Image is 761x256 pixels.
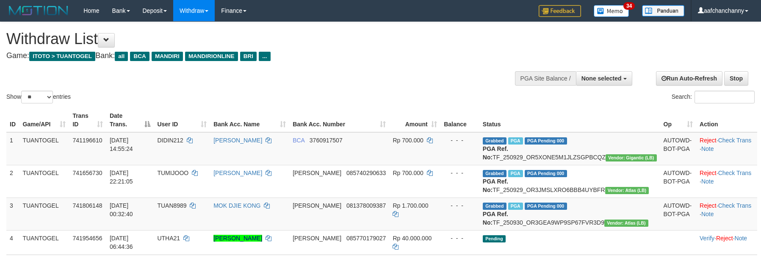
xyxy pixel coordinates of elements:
a: Check Trans [718,137,752,144]
span: TUAN8989 [157,202,186,209]
span: [PERSON_NAME] [293,235,341,242]
input: Search: [695,91,755,103]
td: · · [696,165,757,198]
span: Marked by aafyoumonoriya [508,137,523,145]
span: Rp 40.000.000 [393,235,432,242]
span: 34 [623,2,635,10]
span: 741806148 [72,202,102,209]
th: Amount: activate to sort column ascending [389,108,440,132]
div: PGA Site Balance / [515,71,576,86]
span: ... [259,52,270,61]
span: Copy 3760917507 to clipboard [310,137,343,144]
span: PGA Pending [525,137,567,145]
td: 2 [6,165,19,198]
a: [PERSON_NAME] [213,137,262,144]
span: Vendor URL: https://dashboard.q2checkout.com/secure [605,187,649,194]
td: 1 [6,132,19,165]
a: Reject [700,170,717,176]
td: TUANTOGEL [19,132,69,165]
span: Vendor URL: https://dashboard.q2checkout.com/secure [606,154,657,161]
span: Marked by aafchonlypin [508,203,523,210]
span: Grabbed [483,203,506,210]
span: [PERSON_NAME] [293,170,341,176]
td: · · [696,230,757,254]
img: Feedback.jpg [539,5,581,17]
th: Action [696,108,757,132]
span: [DATE] 14:55:24 [110,137,133,152]
span: 741196610 [72,137,102,144]
th: Op: activate to sort column ascending [660,108,696,132]
span: DIDIN212 [157,137,183,144]
b: PGA Ref. No: [483,211,508,226]
a: Check Trans [718,170,752,176]
span: Rp 700.000 [393,137,423,144]
a: Stop [724,71,748,86]
span: PGA Pending [525,203,567,210]
a: Run Auto-Refresh [656,71,722,86]
td: TUANTOGEL [19,230,69,254]
a: Note [701,145,714,152]
a: [PERSON_NAME] [213,170,262,176]
td: 4 [6,230,19,254]
h4: Game: Bank: [6,52,499,60]
span: Vendor URL: https://dashboard.q2checkout.com/secure [604,220,648,227]
h1: Withdraw List [6,31,499,47]
a: Reject [700,137,717,144]
select: Showentries [21,91,53,103]
span: PGA Pending [525,170,567,177]
b: PGA Ref. No: [483,145,508,161]
span: Rp 700.000 [393,170,423,176]
td: 3 [6,198,19,230]
div: - - - [444,169,476,177]
a: Note [701,178,714,185]
span: Grabbed [483,170,506,177]
span: MANDIRIONLINE [185,52,238,61]
th: User ID: activate to sort column ascending [154,108,210,132]
span: Marked by aafchonlypin [508,170,523,177]
td: AUTOWD-BOT-PGA [660,165,696,198]
span: None selected [581,75,622,82]
th: Bank Acc. Number: activate to sort column ascending [289,108,389,132]
span: UTHA21 [157,235,180,242]
span: Grabbed [483,137,506,145]
span: BCA [130,52,149,61]
th: Bank Acc. Name: activate to sort column ascending [210,108,289,132]
button: None selected [576,71,632,86]
td: TUANTOGEL [19,165,69,198]
img: MOTION_logo.png [6,4,71,17]
div: - - - [444,234,476,242]
td: TUANTOGEL [19,198,69,230]
th: Status [479,108,660,132]
td: TF_250930_OR3GEA9WP9SP67FVR3D9 [479,198,660,230]
a: [PERSON_NAME] [213,235,262,242]
label: Search: [672,91,755,103]
b: PGA Ref. No: [483,178,508,193]
span: [DATE] 06:44:36 [110,235,133,250]
span: TUMIJOOO [157,170,188,176]
td: AUTOWD-BOT-PGA [660,198,696,230]
a: Check Trans [718,202,752,209]
span: MANDIRI [152,52,183,61]
div: - - - [444,201,476,210]
a: MOK DJIE KONG [213,202,260,209]
a: Reject [700,202,717,209]
label: Show entries [6,91,71,103]
td: TF_250929_OR5XONE5M1JLZSGPBCQZ [479,132,660,165]
span: Copy 085770179027 to clipboard [346,235,386,242]
span: all [115,52,128,61]
th: Game/API: activate to sort column ascending [19,108,69,132]
img: Button%20Memo.svg [594,5,629,17]
td: AUTOWD-BOT-PGA [660,132,696,165]
span: Rp 1.700.000 [393,202,428,209]
span: Copy 081378009387 to clipboard [346,202,386,209]
span: Copy 085740290633 to clipboard [346,170,386,176]
span: [DATE] 22:21:05 [110,170,133,185]
div: - - - [444,136,476,145]
a: Reject [716,235,733,242]
th: Date Trans.: activate to sort column descending [106,108,154,132]
a: Note [735,235,747,242]
td: TF_250929_OR3JMSLXRO6BBB4UYBFR [479,165,660,198]
span: Pending [483,235,506,242]
th: ID [6,108,19,132]
td: · · [696,198,757,230]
